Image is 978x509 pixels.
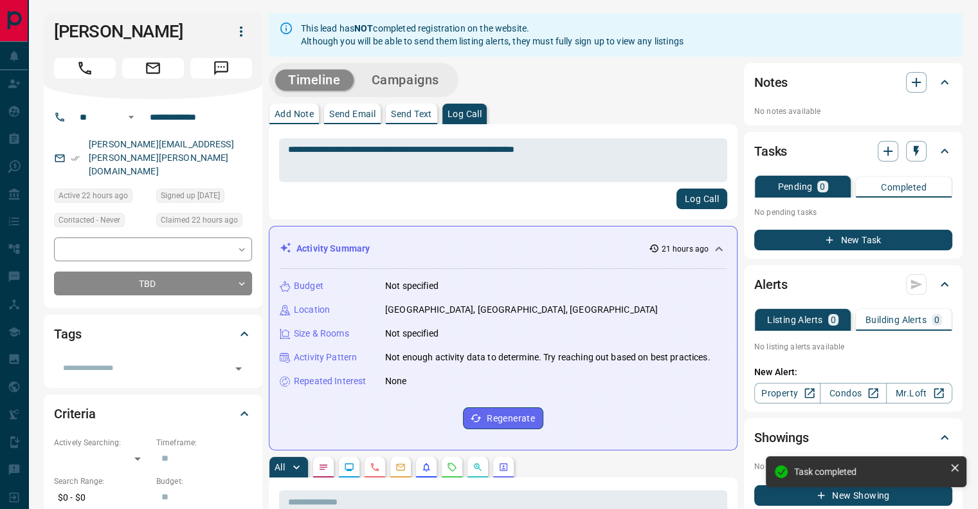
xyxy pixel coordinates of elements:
span: Claimed 22 hours ago [161,214,238,227]
svg: Calls [370,462,380,472]
a: [PERSON_NAME][EMAIL_ADDRESS][PERSON_NAME][PERSON_NAME][DOMAIN_NAME] [89,139,234,176]
p: Log Call [448,109,482,118]
div: TBD [54,272,252,295]
p: Location [294,303,330,317]
p: Not specified [385,327,439,340]
button: New Showing [754,485,952,506]
h1: [PERSON_NAME] [54,21,211,42]
svg: Listing Alerts [421,462,431,472]
div: Sun Sep 14 2025 [156,213,252,231]
button: Regenerate [463,407,543,429]
h2: Tasks [754,141,787,162]
p: 21 hours ago [662,243,709,255]
p: Activity Pattern [294,351,357,364]
h2: Tags [54,324,81,344]
p: Building Alerts [865,315,927,324]
div: Tags [54,319,252,349]
p: 0 [934,315,939,324]
p: No listing alerts available [754,341,952,353]
p: 0 [820,182,825,191]
h2: Criteria [54,403,96,424]
p: No notes available [754,106,952,117]
p: Send Text [391,109,432,118]
p: No showings booked [754,461,952,472]
button: Open [123,109,139,125]
button: Open [230,360,248,378]
p: Budget: [156,476,252,487]
p: No pending tasks [754,203,952,222]
div: Criteria [54,398,252,429]
a: Condos [820,383,886,403]
p: Pending [777,182,812,191]
h2: Alerts [754,274,788,295]
svg: Notes [318,462,329,472]
svg: Requests [447,462,457,472]
svg: Emails [395,462,406,472]
h2: Showings [754,427,809,448]
p: Actively Searching: [54,437,150,449]
p: Size & Rooms [294,327,349,340]
svg: Opportunities [473,462,483,472]
span: Active 22 hours ago [59,189,128,202]
button: Log Call [676,189,727,209]
p: [GEOGRAPHIC_DATA], [GEOGRAPHIC_DATA], [GEOGRAPHIC_DATA] [385,303,658,317]
div: Notes [754,67,952,98]
p: Completed [881,183,927,192]
span: Signed up [DATE] [161,189,220,202]
p: Listing Alerts [767,315,823,324]
p: All [275,463,285,472]
div: Sun Sep 14 2025 [54,189,150,207]
svg: Lead Browsing Activity [344,462,354,472]
p: Search Range: [54,476,150,487]
p: Add Note [275,109,314,118]
button: New Task [754,230,952,250]
svg: Agent Actions [498,462,509,472]
p: Send Email [329,109,376,118]
div: This lead has completed registration on the website. Although you will be able to send them listi... [301,17,684,53]
div: Task completed [794,467,945,477]
div: Alerts [754,269,952,300]
svg: Email Verified [71,154,80,163]
p: Not specified [385,279,439,293]
p: New Alert: [754,366,952,379]
p: Timeframe: [156,437,252,449]
span: Email [122,58,184,79]
strong: NOT [354,23,373,33]
h2: Notes [754,72,788,93]
div: Tasks [754,136,952,167]
p: Activity Summary [296,242,370,255]
a: Property [754,383,820,403]
p: $0 - $0 [54,487,150,508]
button: Timeline [275,69,354,91]
button: Campaigns [359,69,452,91]
p: None [385,375,407,388]
span: Contacted - Never [59,214,120,227]
div: Activity Summary21 hours ago [280,237,727,261]
a: Mr.Loft [886,383,952,403]
span: Call [54,58,116,79]
p: 0 [831,315,836,324]
p: Budget [294,279,323,293]
div: Showings [754,422,952,453]
p: Not enough activity data to determine. Try reaching out based on best practices. [385,351,711,364]
span: Message [190,58,252,79]
p: Repeated Interest [294,375,366,388]
div: Wed Sep 03 2025 [156,189,252,207]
